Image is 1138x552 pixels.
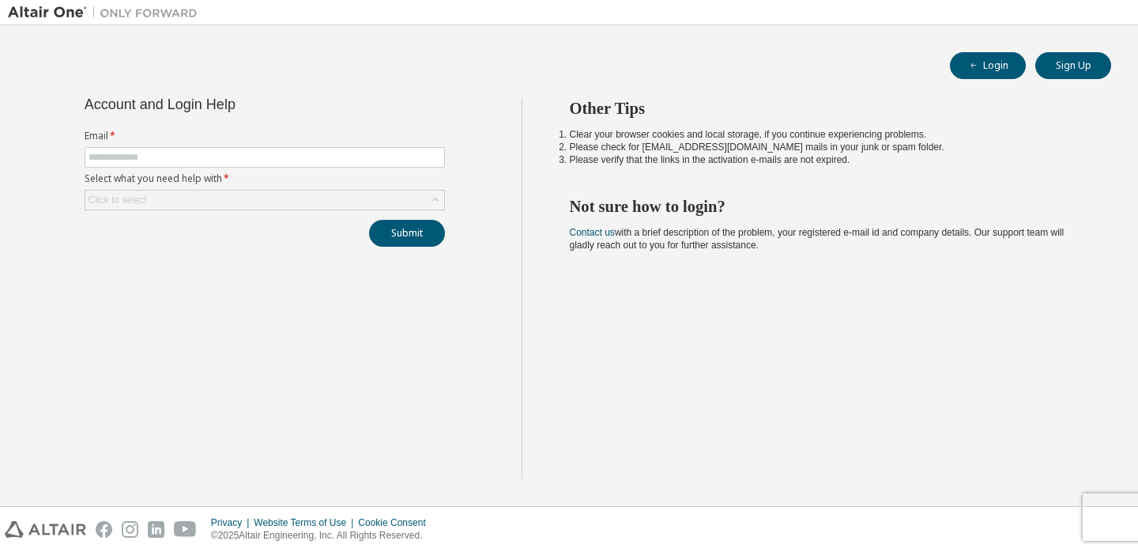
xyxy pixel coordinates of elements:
a: Contact us [570,227,615,238]
div: Cookie Consent [358,516,435,529]
li: Clear your browser cookies and local storage, if you continue experiencing problems. [570,128,1083,141]
h2: Other Tips [570,98,1083,119]
label: Select what you need help with [85,172,445,185]
div: Privacy [211,516,254,529]
img: youtube.svg [174,521,197,538]
img: facebook.svg [96,521,112,538]
img: Altair One [8,5,205,21]
button: Sign Up [1035,52,1111,79]
img: altair_logo.svg [5,521,86,538]
button: Submit [369,220,445,247]
div: Click to select [89,194,147,206]
div: Account and Login Help [85,98,373,111]
p: © 2025 Altair Engineering, Inc. All Rights Reserved. [211,529,435,543]
h2: Not sure how to login? [570,196,1083,217]
label: Email [85,130,445,142]
img: linkedin.svg [148,521,164,538]
span: with a brief description of the problem, your registered e-mail id and company details. Our suppo... [570,227,1065,251]
li: Please verify that the links in the activation e-mails are not expired. [570,153,1083,166]
button: Login [950,52,1026,79]
div: Website Terms of Use [254,516,358,529]
li: Please check for [EMAIL_ADDRESS][DOMAIN_NAME] mails in your junk or spam folder. [570,141,1083,153]
div: Click to select [85,191,444,210]
img: instagram.svg [122,521,138,538]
